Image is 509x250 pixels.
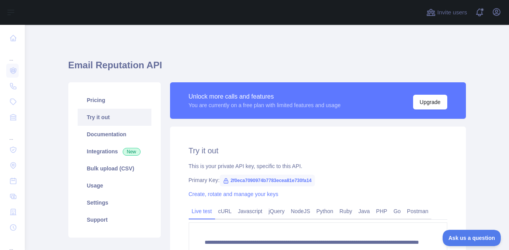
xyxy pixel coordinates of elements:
a: Javascript [235,205,266,217]
a: Create, rotate and manage your keys [189,191,278,197]
a: Integrations New [78,143,151,160]
a: NodeJS [288,205,313,217]
h2: Try it out [189,145,447,156]
span: Invite users [437,8,467,17]
a: Postman [404,205,431,217]
div: You are currently on a free plan with limited features and usage [189,101,341,109]
a: Settings [78,194,151,211]
a: Python [313,205,337,217]
a: Support [78,211,151,228]
iframe: Toggle Customer Support [443,230,501,246]
a: jQuery [266,205,288,217]
div: ... [6,47,19,62]
div: Primary Key: [189,176,447,184]
a: Usage [78,177,151,194]
a: Pricing [78,92,151,109]
div: Unlock more calls and features [189,92,341,101]
span: 2f0eca7090974b7783ecea81e730fa14 [220,175,315,186]
a: Documentation [78,126,151,143]
a: Java [355,205,373,217]
a: Go [390,205,404,217]
a: Try it out [78,109,151,126]
button: Upgrade [413,95,447,109]
a: Ruby [336,205,355,217]
a: Bulk upload (CSV) [78,160,151,177]
a: cURL [215,205,235,217]
a: PHP [373,205,391,217]
div: This is your private API key, specific to this API. [189,162,447,170]
span: New [123,148,141,156]
div: ... [6,126,19,141]
h1: Email Reputation API [68,59,466,78]
a: Live test [189,205,215,217]
button: Invite users [425,6,469,19]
